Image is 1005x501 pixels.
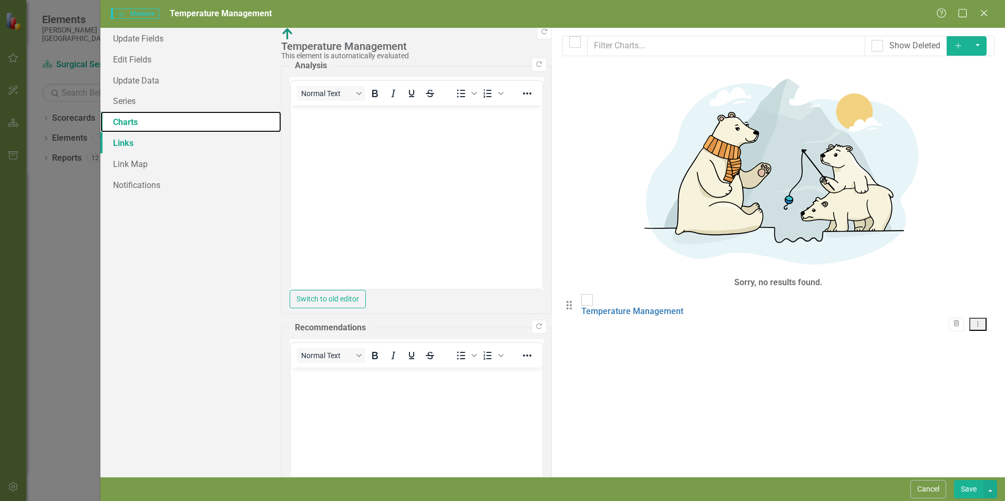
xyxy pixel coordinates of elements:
button: Underline [403,86,421,101]
div: Bullet list [452,86,478,101]
a: Series [100,90,281,111]
a: Edit Fields [100,49,281,70]
a: Charts [100,111,281,132]
iframe: Rich Text Area [291,106,542,289]
button: Italic [384,348,402,363]
a: Update Data [100,70,281,91]
button: Cancel [910,480,946,498]
a: Links [100,132,281,153]
div: This element is automatically evaluated [281,52,547,60]
div: Sorry, no results found. [734,277,823,289]
a: Update Fields [100,28,281,49]
button: Block Normal Text [297,348,365,363]
div: Temperature Management [281,40,547,52]
button: Underline [403,348,421,363]
div: Bullet list [452,348,478,363]
span: Normal Text [301,351,353,360]
legend: Recommendations [290,322,371,334]
button: Strikethrough [421,348,439,363]
button: Reveal or hide additional toolbar items [518,348,536,363]
button: Block Normal Text [297,86,365,101]
button: Italic [384,86,402,101]
button: Bold [366,348,384,363]
button: Strikethrough [421,86,439,101]
span: Measure [111,8,159,19]
span: Normal Text [301,89,353,98]
a: Temperature Management [581,306,683,316]
a: Notifications [100,174,281,195]
a: Link Map [100,153,281,174]
div: Numbered list [479,86,505,101]
button: Reveal or hide additional toolbar items [518,86,536,101]
button: Switch to old editor [290,290,366,308]
div: Numbered list [479,348,505,363]
input: Filter Charts... [587,36,865,56]
img: No results found [621,64,936,274]
span: Temperature Management [170,8,272,18]
button: Save [954,480,983,498]
legend: Analysis [290,60,332,72]
div: Show Deleted [889,40,940,52]
button: Bold [366,86,384,101]
img: Above Target [281,28,294,40]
